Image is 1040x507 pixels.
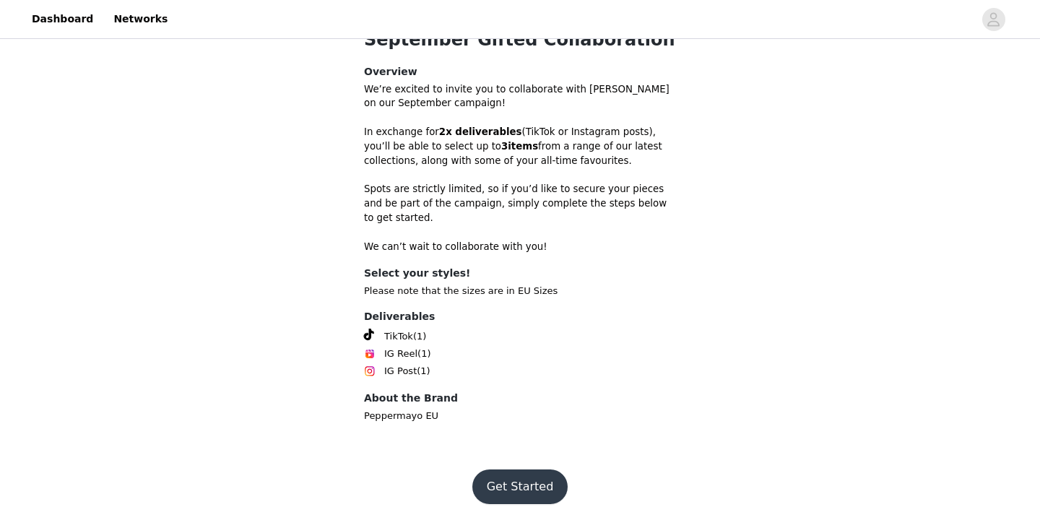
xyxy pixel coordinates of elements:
[364,391,676,406] h4: About the Brand
[413,329,426,344] span: (1)
[364,409,676,423] p: Peppermayo EU
[384,364,417,378] span: IG Post
[364,365,376,377] img: Instagram Icon
[364,183,667,223] span: Spots are strictly limited, so if you’d like to secure your pieces and be part of the campaign, s...
[417,347,430,361] span: (1)
[364,309,676,324] h4: Deliverables
[364,284,676,298] p: Please note that the sizes are in EU Sizes
[364,84,669,109] span: We’re excited to invite you to collaborate with [PERSON_NAME] on our September campaign!
[364,266,676,281] h4: Select your styles!
[364,64,676,79] h4: Overview
[987,8,1000,31] div: avatar
[105,3,176,35] a: Networks
[364,241,547,252] span: We can’t wait to collaborate with you!
[364,126,662,166] span: In exchange for (TikTok or Instagram posts), you’ll be able to select up to from a range of our l...
[364,27,676,53] h1: September Gifted Collaboration
[364,348,376,360] img: Instagram Reels Icon
[23,3,102,35] a: Dashboard
[384,329,413,344] span: TikTok
[384,347,417,361] span: IG Reel
[508,141,538,152] strong: items
[439,126,522,137] strong: 2x deliverables
[501,141,508,152] strong: 3
[417,364,430,378] span: (1)
[472,469,568,504] button: Get Started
